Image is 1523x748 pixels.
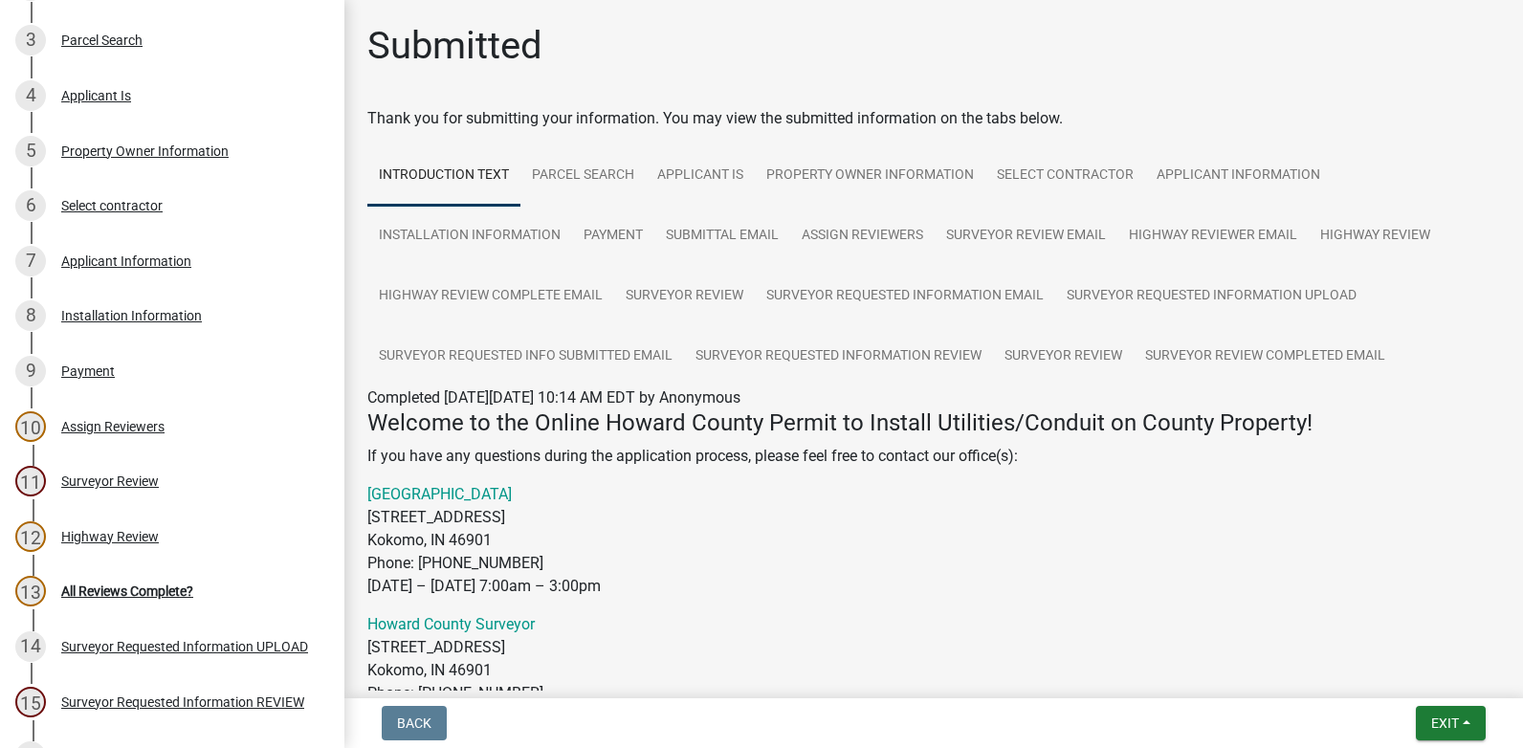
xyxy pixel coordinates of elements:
span: Exit [1431,715,1459,731]
h1: Submitted [367,23,542,69]
a: Surveyor Review [993,326,1134,387]
a: Property Owner Information [755,145,985,207]
a: Surveyor Requested Info SUBMITTED Email [367,326,684,387]
div: Thank you for submitting your information. You may view the submitted information on the tabs below. [367,107,1500,130]
div: Assign Reviewers [61,420,165,433]
div: 4 [15,80,46,111]
a: Howard County Surveyor [367,615,535,633]
a: Surveyor Review Completed Email [1134,326,1397,387]
a: Assign Reviewers [790,206,935,267]
div: Property Owner Information [61,144,229,158]
p: If you have any questions during the application process, please feel free to contact our office(s): [367,445,1500,468]
a: Introduction Text [367,145,520,207]
h4: Welcome to the Online Howard County Permit to Install Utilities/Conduit on County Property! [367,409,1500,437]
div: 14 [15,631,46,662]
a: Surveyor REQUESTED Information Email [755,266,1055,327]
div: Surveyor Review [61,474,159,488]
a: Surveyor Requested Information REVIEW [684,326,993,387]
span: Back [397,715,431,731]
a: Payment [572,206,654,267]
a: Highway Reviewer Email [1117,206,1309,267]
a: Submittal Email [654,206,790,267]
a: Parcel Search [520,145,646,207]
a: Applicant Information [1145,145,1332,207]
div: Applicant Information [61,254,191,268]
div: 15 [15,687,46,717]
div: 13 [15,576,46,606]
div: Highway Review [61,530,159,543]
p: [STREET_ADDRESS] Kokomo, IN 46901 Phone: [PHONE_NUMBER] [DATE] – [DATE] 7:00am – 3:00pm [367,483,1500,598]
span: Completed [DATE][DATE] 10:14 AM EDT by Anonymous [367,388,740,407]
div: Surveyor Requested Information UPLOAD [61,640,308,653]
p: [STREET_ADDRESS] Kokomo, IN 46901 Phone: [PHONE_NUMBER] [DATE] – [DATE] 8:00am – 4:00pm [367,613,1500,728]
div: Payment [61,364,115,378]
div: 11 [15,466,46,496]
div: 12 [15,521,46,552]
div: 9 [15,356,46,386]
div: Surveyor Requested Information REVIEW [61,695,304,709]
div: Select contractor [61,199,163,212]
a: Surveyor Review [614,266,755,327]
a: Surveyor Requested Information UPLOAD [1055,266,1368,327]
a: Select contractor [985,145,1145,207]
a: Highway Review [1309,206,1442,267]
button: Exit [1416,706,1486,740]
a: Highway Review Complete Email [367,266,614,327]
div: 10 [15,411,46,442]
div: 7 [15,246,46,276]
a: Surveyor Review Email [935,206,1117,267]
a: [GEOGRAPHIC_DATA] [367,485,512,503]
div: All Reviews Complete? [61,584,193,598]
a: Applicant Is [646,145,755,207]
div: Applicant Is [61,89,131,102]
div: 3 [15,25,46,55]
div: Parcel Search [61,33,143,47]
div: Installation Information [61,309,202,322]
button: Back [382,706,447,740]
div: 8 [15,300,46,331]
div: 5 [15,136,46,166]
div: 6 [15,190,46,221]
a: Installation Information [367,206,572,267]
